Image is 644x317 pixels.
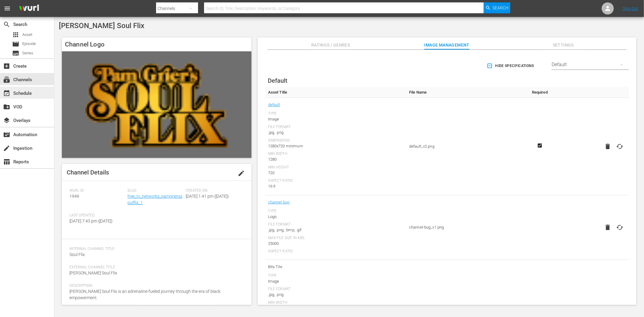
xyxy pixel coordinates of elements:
span: [PERSON_NAME] Soul Flix is an adrenaline-fueled journey through the era of black empowerment. [69,289,220,300]
div: Aspect Ratio [268,249,403,254]
span: [DATE] 7:43 pm ([DATE]) [69,219,113,223]
div: Type [268,209,403,214]
span: Last Updated: [69,213,125,218]
div: 720 [268,170,403,176]
span: Description: [69,283,241,288]
th: Asset Title [265,87,406,98]
div: 25000 [268,241,403,247]
svg: Required [536,143,543,148]
h4: Channel Logo [62,37,252,51]
img: ans4CAIJ8jUAAAAAAAAAAAAAAAAAAAAAAAAgQb4GAAAAAAAAAAAAAAAAAAAAAAAAJMjXAAAAAAAAAAAAAAAAAAAAAAAAgAT5G... [14,2,43,16]
div: File Format [268,222,403,227]
div: Type [268,274,403,278]
div: 470 [268,305,403,311]
a: Sign Out [623,6,638,11]
span: Channel Details [67,169,109,176]
div: .jpg, .png [268,292,403,298]
div: Logo [268,214,403,220]
span: Create [3,62,10,70]
a: free_tv_networks_pamgrierssoulflix_1 [128,194,183,205]
span: Episode [22,41,36,47]
span: Reports [3,158,10,165]
td: default_v2.png [406,98,525,195]
div: Min Height [268,165,403,170]
span: Search [3,21,10,28]
button: edit [234,166,248,181]
span: Soul Flix [69,252,85,257]
div: 1280 [268,156,403,162]
div: File Format [268,125,403,130]
span: External Channel Title: [69,265,241,270]
span: [DATE] 1:41 pm ([DATE]) [186,194,229,199]
span: Asset [22,32,32,38]
div: File Format [268,287,403,292]
span: Search [493,2,509,13]
span: 1949 [69,194,79,199]
div: 16:9 [268,183,403,189]
span: menu [4,5,11,12]
span: Asset [12,31,19,38]
span: Overlays [3,117,10,124]
span: Created On: [186,188,241,193]
span: Settings [540,41,586,49]
span: Default [268,77,287,84]
span: Hide Specifications [488,63,534,69]
span: Series [12,50,19,57]
div: Default [552,56,629,73]
button: Hide Specifications [485,57,537,74]
span: Series [22,50,33,56]
div: Image [268,116,403,122]
span: Bits Tile [268,263,403,271]
div: 1280x720 minimum [268,143,403,149]
th: File Name [406,87,525,98]
a: default [268,101,280,109]
div: .jpg, .png [268,130,403,136]
button: Search [484,2,510,13]
span: Automation [3,131,10,138]
div: Min Width [268,300,403,305]
span: edit [238,170,245,177]
td: channel-bug_v1.png [406,195,525,260]
div: Min Width [268,152,403,156]
svg: Required [536,305,543,310]
span: [PERSON_NAME] Soul Flix [69,271,117,275]
img: Pam Grier's Soul Flix [62,51,252,158]
span: VOD [3,103,10,110]
div: Aspect Ratio [268,178,403,183]
span: Image Management [424,41,469,49]
div: Dimensions [268,138,403,143]
span: Channels [3,76,10,83]
div: Type [268,111,403,116]
span: Wurl ID: [69,188,125,193]
span: Ingestion [3,145,10,152]
span: Episode [12,40,19,48]
span: Slug: [128,188,183,193]
span: Internal Channel Title: [69,247,241,251]
span: Schedule [3,90,10,97]
div: .jpg, .png, .bmp, .gif [268,227,403,233]
div: Image [268,278,403,284]
th: Required [525,87,555,98]
span: Ratings / Genres [308,41,353,49]
div: Max File Size In Kbs [268,236,403,241]
a: channel-bug [268,198,290,206]
span: [PERSON_NAME] Soul Flix [59,21,144,30]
